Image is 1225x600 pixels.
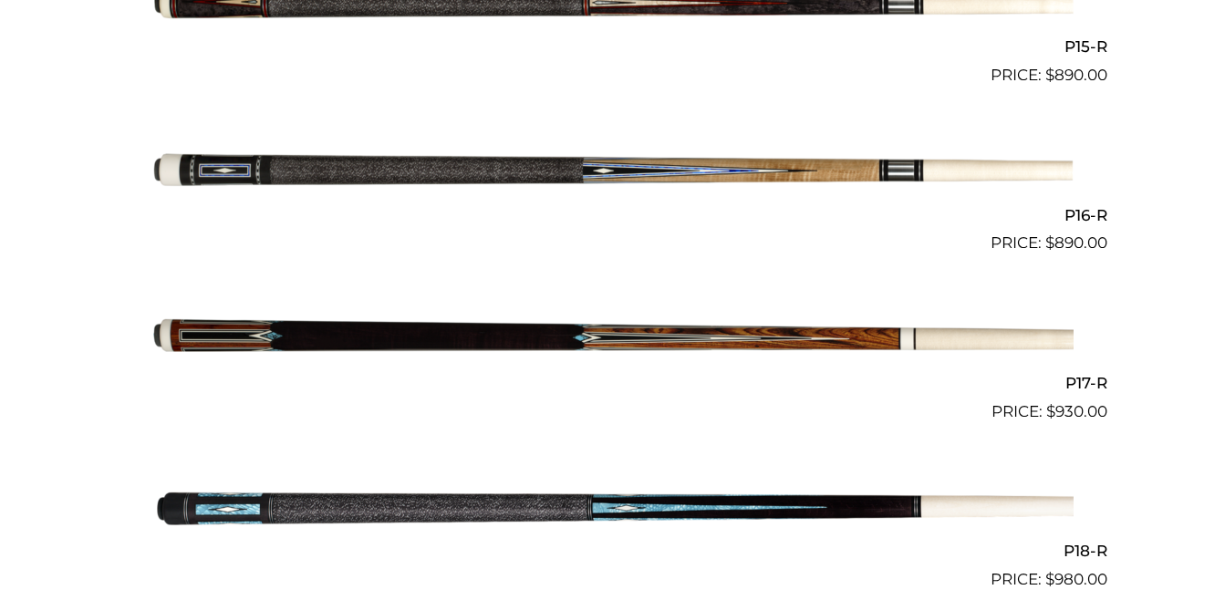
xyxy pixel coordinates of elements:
img: P18-R [152,431,1074,584]
bdi: 980.00 [1045,570,1107,588]
span: $ [1046,402,1055,420]
bdi: 890.00 [1045,66,1107,84]
h2: P16-R [119,198,1107,232]
h2: P18-R [119,534,1107,568]
a: P16-R $890.00 [119,95,1107,255]
h2: P17-R [119,366,1107,399]
span: $ [1045,570,1054,588]
a: P18-R $980.00 [119,431,1107,592]
h2: P15-R [119,30,1107,64]
bdi: 890.00 [1045,233,1107,252]
img: P16-R [152,95,1074,248]
a: P17-R $930.00 [119,263,1107,423]
bdi: 930.00 [1046,402,1107,420]
span: $ [1045,66,1054,84]
img: P17-R [152,263,1074,416]
span: $ [1045,233,1054,252]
